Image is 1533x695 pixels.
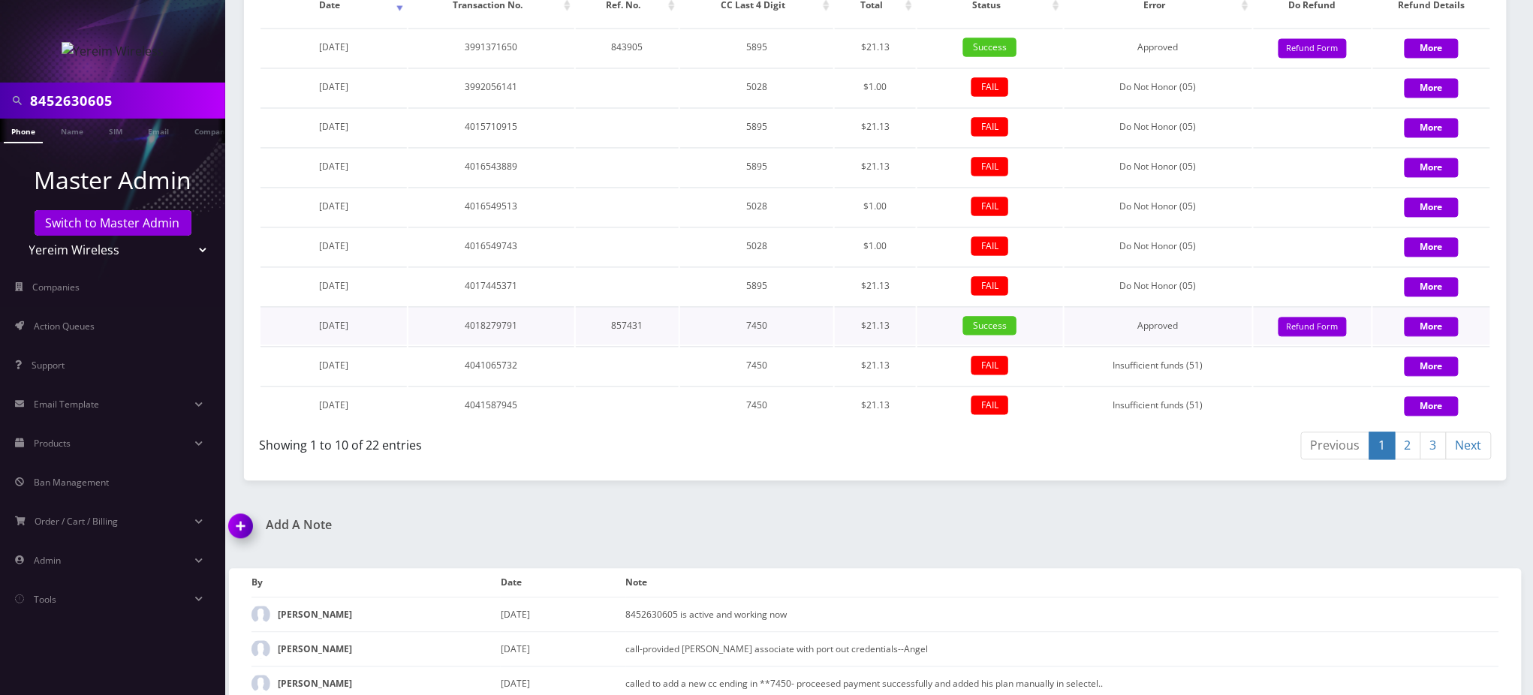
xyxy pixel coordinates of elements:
td: $21.13 [835,148,915,186]
span: Products [34,437,71,450]
span: FAIL [971,237,1008,256]
span: Tools [34,593,56,606]
span: [DATE] [319,200,348,213]
td: $1.00 [835,227,915,266]
td: Do Not Honor (05) [1065,188,1251,226]
td: 4015710915 [408,108,575,146]
td: 5895 [680,29,833,67]
td: Approved [1065,307,1251,345]
span: FAIL [971,158,1008,176]
div: Showing 1 to 10 of 22 entries [259,431,864,455]
td: 4016543889 [408,148,575,186]
span: Companies [33,281,80,293]
button: More [1405,39,1459,59]
td: $21.13 [835,387,915,425]
td: call-provided [PERSON_NAME] associate with port out credentials--Angel [626,632,1499,666]
td: $21.13 [835,29,915,67]
td: Insufficient funds (51) [1065,347,1251,385]
td: $1.00 [835,68,915,107]
td: 7450 [680,307,833,345]
a: SIM [101,119,130,142]
strong: [PERSON_NAME] [278,609,352,621]
a: 1 [1369,432,1396,460]
td: $21.13 [835,267,915,305]
span: [DATE] [319,121,348,134]
span: Ban Management [34,476,109,489]
button: More [1405,397,1459,417]
td: Approved [1065,29,1251,67]
td: Do Not Honor (05) [1065,227,1251,266]
button: Refund Form [1279,317,1347,338]
a: Previous [1301,432,1370,460]
td: $21.13 [835,108,915,146]
span: FAIL [971,78,1008,97]
span: FAIL [971,277,1008,296]
td: $21.13 [835,307,915,345]
span: [DATE] [319,161,348,173]
td: 5028 [680,227,833,266]
button: More [1405,238,1459,257]
span: [DATE] [319,360,348,372]
button: More [1405,158,1459,178]
td: 4018279791 [408,307,575,345]
a: Add A Note [229,519,864,533]
td: 5028 [680,68,833,107]
span: [DATE] [319,41,348,54]
td: $1.00 [835,188,915,226]
span: Success [963,317,1016,335]
td: 3992056141 [408,68,575,107]
th: Date [501,569,625,597]
td: 4041587945 [408,387,575,425]
button: More [1405,119,1459,138]
td: $21.13 [835,347,915,385]
td: Insufficient funds (51) [1065,387,1251,425]
td: Do Not Honor (05) [1065,148,1251,186]
td: 857431 [576,307,679,345]
a: 2 [1395,432,1421,460]
a: 3 [1420,432,1447,460]
td: 843905 [576,29,679,67]
span: FAIL [971,357,1008,375]
span: [DATE] [319,280,348,293]
td: [DATE] [501,597,625,632]
td: 5895 [680,148,833,186]
span: FAIL [971,197,1008,216]
td: 8452630605 is active and working now [626,597,1499,632]
td: Do Not Honor (05) [1065,108,1251,146]
span: [DATE] [319,81,348,94]
button: More [1405,79,1459,98]
strong: [PERSON_NAME] [278,678,352,690]
button: More [1405,198,1459,218]
td: 5895 [680,267,833,305]
a: Switch to Master Admin [35,210,191,236]
td: 5028 [680,188,833,226]
img: Yereim Wireless [62,42,164,60]
input: Search in Company [30,86,221,115]
button: Refund Form [1279,39,1347,59]
span: [DATE] [319,320,348,332]
span: Success [963,38,1016,57]
span: Support [32,359,65,372]
a: Name [53,119,91,142]
span: [DATE] [319,399,348,412]
td: Do Not Honor (05) [1065,267,1251,305]
td: 4016549743 [408,227,575,266]
td: [DATE] [501,632,625,666]
a: Email [140,119,176,142]
td: 4016549513 [408,188,575,226]
button: More [1405,317,1459,337]
td: 4041065732 [408,347,575,385]
span: FAIL [971,118,1008,137]
span: Email Template [34,398,99,411]
td: 5895 [680,108,833,146]
span: Order / Cart / Billing [35,515,119,528]
td: 4017445371 [408,267,575,305]
span: [DATE] [319,240,348,253]
strong: [PERSON_NAME] [278,643,352,656]
button: More [1405,357,1459,377]
span: Admin [34,554,61,567]
a: Company [187,119,237,142]
th: Note [626,569,1499,597]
